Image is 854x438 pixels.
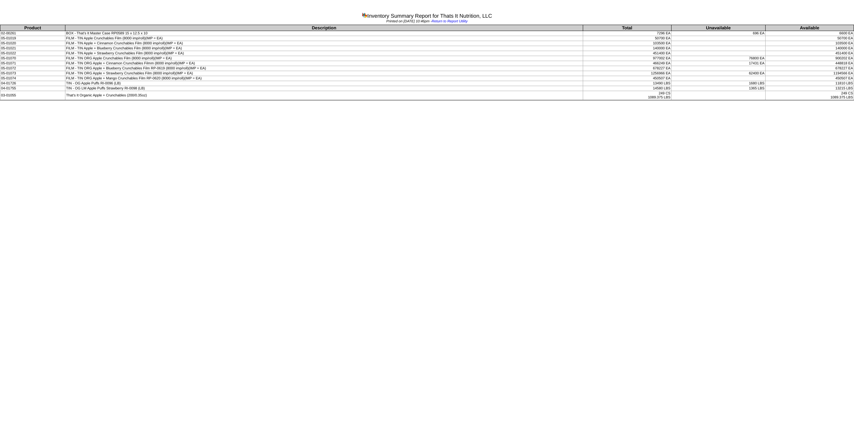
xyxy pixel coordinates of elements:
td: 249 CS 1089.375 LBS [583,91,671,100]
td: 05-01021 [0,46,65,51]
td: TIN - OG LM Apple Puffs Strawberry RI-0098 (LB) [65,86,583,91]
td: FILM - TIN Apple Crunchables Film (8000 imp/roll)(IMP = EA) [65,36,583,41]
td: FILM - TIN ORG Apple + Cinnamon Crunchables Filmm (8000 imp/roll)(IMP = EA) [65,61,583,66]
td: 05-01074 [0,76,65,81]
td: 977002 EA [583,56,671,61]
td: FILM - TIN ORG Apple + Mango Crunchables Film RP-0620 (8000 imp/roll)(IMP = EA) [65,76,583,81]
td: 14580 LBS [583,86,671,91]
td: 450507 EA [583,76,671,81]
td: BOX - That's It Master Case RP0589 15 x 12.5 x 10 [65,31,583,36]
td: 50700 EA [765,36,854,41]
td: 1256966 EA [583,71,671,76]
td: 50700 EA [583,36,671,41]
td: That's It Organic Apple + Crunchables (200/0.35oz) [65,91,583,100]
td: 05-01070 [0,56,65,61]
td: 103500 EA [765,41,854,46]
td: 450507 EA [765,76,854,81]
td: FILM - TIN ORG Apple Crunchables Film (8000 imp/roll)(IMP = EA) [65,56,583,61]
td: 11810 LBS [765,81,854,86]
td: 678227 EA [583,66,671,71]
td: 17431 EA [671,61,765,66]
th: Total [583,25,671,31]
td: 1194566 EA [765,71,854,76]
td: 05-01071 [0,61,65,66]
td: 05-01019 [0,36,65,41]
td: 7296 EA [583,31,671,36]
td: 13490 LBS [583,81,671,86]
td: 05-01022 [0,51,65,56]
td: FILM - TIN ORG Apple + Strawberry Crunchables Film (8000 imp/roll)(IMP = EA) [65,71,583,76]
td: FILM - TIN Apple + Blueberry Crunchables Film (8000 imp/roll)(IMP = EA) [65,46,583,51]
td: 140000 EA [765,46,854,51]
th: Description [65,25,583,31]
td: 1680 LBS [671,81,765,86]
td: 249 CS 1089.375 LBS [765,91,854,100]
img: graph.gif [362,12,367,18]
td: 103500 EA [583,41,671,46]
td: 678227 EA [765,66,854,71]
td: 466249 EA [583,61,671,66]
td: 03-01055 [0,91,65,100]
td: 05-01072 [0,66,65,71]
th: Unavailable [671,25,765,31]
th: Product [0,25,65,31]
td: 451400 EA [583,51,671,56]
td: 05-01020 [0,41,65,46]
td: 04-01755 [0,86,65,91]
td: 696 EA [671,31,765,36]
a: Return to Report Utility [432,19,468,23]
td: 448818 EA [765,61,854,66]
td: 900202 EA [765,56,854,61]
th: Available [765,25,854,31]
td: 05-01073 [0,71,65,76]
td: FILM - TIN ORG Apple + Blueberry Crunchables Film RP-0619 (8000 imp/roll)(IMP = EA) [65,66,583,71]
td: 13215 LBS [765,86,854,91]
td: 6600 EA [765,31,854,36]
td: FILM - TIN Apple + Strawberry Crunchables Film (8000 imp/roll)(IMP = EA) [65,51,583,56]
td: FILM - TIN Apple + Cinnamon Crunchables Film (8000 imp/roll)(IMP = EA) [65,41,583,46]
td: TIN - OG Apple Puffs RI-0096 (LB) [65,81,583,86]
td: 76800 EA [671,56,765,61]
td: 04-01726 [0,81,65,86]
td: 451400 EA [765,51,854,56]
td: 140000 EA [583,46,671,51]
td: 1365 LBS [671,86,765,91]
td: 02-00261 [0,31,65,36]
td: 62400 EA [671,71,765,76]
